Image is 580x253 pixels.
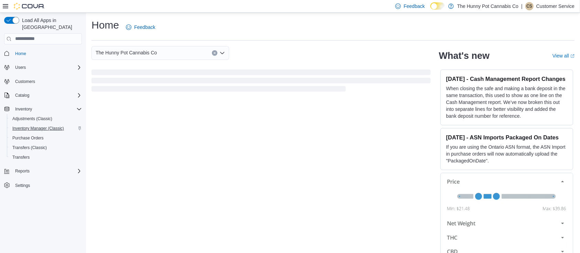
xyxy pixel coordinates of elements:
[521,2,523,10] p: |
[12,77,82,86] span: Customers
[15,51,26,56] span: Home
[12,91,32,99] button: Catalog
[12,167,32,175] button: Reports
[12,91,82,99] span: Catalog
[15,65,26,70] span: Users
[446,85,567,119] p: When closing the safe and making a bank deposit in the same transaction, this used to show as one...
[446,144,567,164] p: If you are using the Ontario ASN format, the ASN Import in purchase orders will now automatically...
[7,143,85,152] button: Transfers (Classic)
[14,3,45,10] img: Cova
[1,180,85,190] button: Settings
[7,152,85,162] button: Transfers
[96,49,157,57] span: The Hunny Pot Cannabis Co
[10,134,82,142] span: Purchase Orders
[12,50,29,58] a: Home
[10,144,82,152] span: Transfers (Classic)
[15,93,29,98] span: Catalog
[536,2,574,10] p: Customer Service
[15,168,30,174] span: Reports
[92,71,431,93] span: Loading
[10,115,82,123] span: Adjustments (Classic)
[12,155,30,160] span: Transfers
[12,126,64,131] span: Inventory Manager (Classic)
[12,105,35,113] button: Inventory
[446,134,567,141] h3: [DATE] - ASN Imports Packaged On Dates
[10,153,82,161] span: Transfers
[7,124,85,133] button: Inventory Manager (Classic)
[1,76,85,86] button: Customers
[12,167,82,175] span: Reports
[10,144,50,152] a: Transfers (Classic)
[134,24,155,31] span: Feedback
[212,50,217,56] button: Clear input
[10,124,82,133] span: Inventory Manager (Classic)
[12,77,38,86] a: Customers
[15,106,32,112] span: Inventory
[1,104,85,114] button: Inventory
[1,166,85,176] button: Reports
[10,153,32,161] a: Transfers
[15,183,30,188] span: Settings
[526,2,532,10] span: CS
[10,124,67,133] a: Inventory Manager (Classic)
[7,114,85,124] button: Adjustments (Classic)
[430,2,445,10] input: Dark Mode
[525,2,534,10] div: Customer Service
[12,145,47,150] span: Transfers (Classic)
[12,135,44,141] span: Purchase Orders
[1,63,85,72] button: Users
[457,2,518,10] p: The Hunny Pot Cannabis Co
[12,49,82,58] span: Home
[15,79,35,84] span: Customers
[12,63,82,72] span: Users
[12,181,33,190] a: Settings
[12,181,82,189] span: Settings
[12,63,29,72] button: Users
[404,3,425,10] span: Feedback
[123,20,158,34] a: Feedback
[7,133,85,143] button: Purchase Orders
[446,75,567,82] h3: [DATE] - Cash Management Report Changes
[1,91,85,100] button: Catalog
[19,17,82,31] span: Load All Apps in [GEOGRAPHIC_DATA]
[4,46,82,208] nav: Complex example
[12,116,52,122] span: Adjustments (Classic)
[92,18,119,32] h1: Home
[439,50,490,61] h2: What's new
[12,105,82,113] span: Inventory
[10,115,55,123] a: Adjustments (Classic)
[10,134,46,142] a: Purchase Orders
[570,54,574,58] svg: External link
[552,53,574,59] a: View allExternal link
[219,50,225,56] button: Open list of options
[1,49,85,59] button: Home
